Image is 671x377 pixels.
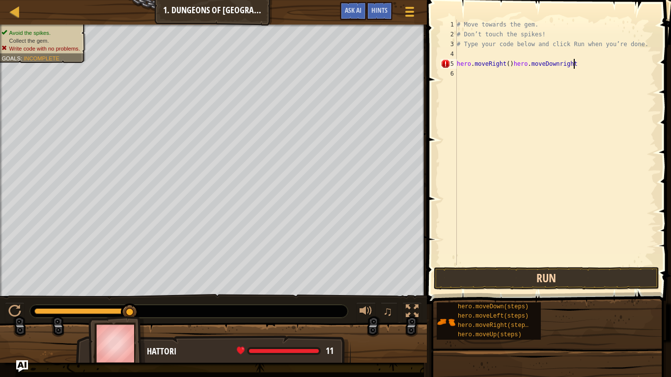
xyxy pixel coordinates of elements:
[1,29,80,37] li: Avoid the spikes.
[1,55,21,61] span: Goals
[434,267,659,290] button: Run
[437,313,455,331] img: portrait.png
[458,303,529,310] span: hero.moveDown(steps)
[326,345,334,357] span: 11
[16,360,28,372] button: Ask AI
[441,69,457,79] div: 6
[441,49,457,59] div: 4
[1,37,80,45] li: Collect the gem.
[397,2,422,25] button: Show game menu
[402,302,422,323] button: Toggle fullscreen
[21,55,24,61] span: :
[340,2,366,20] button: Ask AI
[88,316,145,371] img: thang_avatar_frame.png
[9,37,49,44] span: Collect the gem.
[441,59,457,69] div: 5
[441,29,457,39] div: 2
[9,29,51,36] span: Avoid the spikes.
[24,55,59,61] span: Incomplete
[1,45,80,53] li: Write code with no problems.
[458,322,532,329] span: hero.moveRight(steps)
[9,45,80,52] span: Write code with no problems.
[381,302,397,323] button: ♫
[147,345,341,358] div: Hattori
[383,304,392,319] span: ♫
[345,5,362,15] span: Ask AI
[371,5,388,15] span: Hints
[356,302,376,323] button: Adjust volume
[441,20,457,29] div: 1
[5,302,25,323] button: Ctrl + P: Play
[441,39,457,49] div: 3
[458,331,522,338] span: hero.moveUp(steps)
[458,313,529,320] span: hero.moveLeft(steps)
[237,347,334,355] div: health: 11 / 11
